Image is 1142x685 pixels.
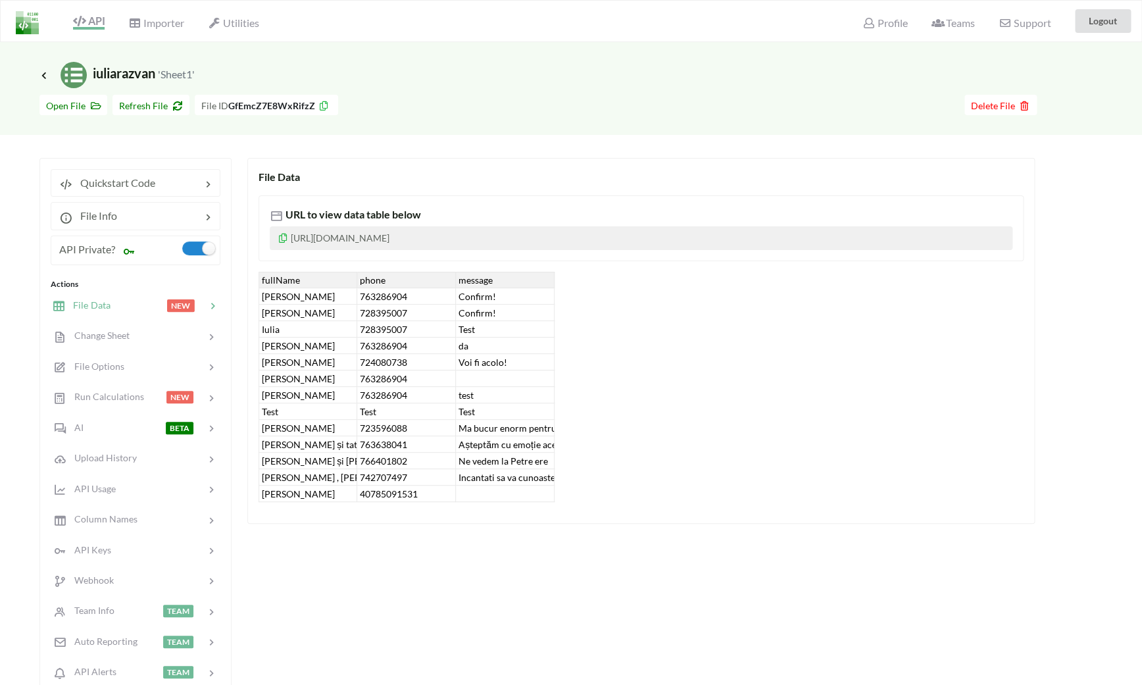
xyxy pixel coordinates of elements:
span: NEW [167,299,195,312]
div: 766401802 [357,453,456,469]
span: File ID [201,100,228,111]
span: File Options [66,361,124,372]
div: 763286904 [357,338,456,354]
span: Webhook [66,574,114,586]
span: File Data [65,299,111,311]
div: [PERSON_NAME] [259,370,357,387]
div: [PERSON_NAME] [259,420,357,436]
div: Ne vedem la Petre ere [456,453,555,469]
div: [PERSON_NAME] și tati [259,436,357,453]
span: API Alerts [66,666,116,677]
span: Change Sheet [66,330,130,341]
span: API [73,14,105,27]
span: Teams [931,16,975,29]
div: Test [357,403,456,420]
div: 763286904 [357,370,456,387]
div: [PERSON_NAME] [259,486,357,502]
div: 723596088 [357,420,456,436]
div: 40785091531 [357,486,456,502]
span: Quickstart Code [72,176,155,189]
div: test [456,387,555,403]
div: Ma bucur enorm pentru voi, [PERSON_NAME] si Razvan! Sunteti superbi impreuna si abia astept sa ci... [456,420,555,436]
img: /static/media/sheets.7a1b7961.svg [61,62,87,88]
div: [PERSON_NAME] [259,288,357,305]
div: Test [456,403,555,420]
button: Refresh File [112,95,189,115]
div: [PERSON_NAME] [259,387,357,403]
div: fullName [259,272,357,288]
span: Column Names [66,513,137,524]
div: [PERSON_NAME] și [PERSON_NAME] [259,453,357,469]
div: [PERSON_NAME] , [PERSON_NAME] si [PERSON_NAME] [259,469,357,486]
div: Test [259,403,357,420]
div: [PERSON_NAME] [259,305,357,321]
div: Iulia [259,321,357,338]
small: 'Sheet1' [158,68,195,80]
span: TEAM [163,605,193,617]
div: 763638041 [357,436,456,453]
span: File Info [72,209,117,222]
span: Profile [862,16,907,29]
div: phone [357,272,456,288]
div: 763286904 [357,387,456,403]
span: API Private? [59,243,115,255]
div: [PERSON_NAME] [259,338,357,354]
span: API Keys [66,544,111,555]
span: Utilities [208,16,259,29]
span: BETA [166,422,193,434]
div: da [456,338,555,354]
span: Support [999,18,1051,28]
div: File Data [259,169,1024,185]
span: Importer [128,16,184,29]
div: Test [456,321,555,338]
span: Upload History [66,452,137,463]
span: Auto Reporting [66,636,137,647]
div: 728395007 [357,305,456,321]
button: Delete File [964,95,1037,115]
p: [URL][DOMAIN_NAME] [270,226,1012,250]
span: TEAM [163,636,193,648]
span: Team Info [66,605,114,616]
span: Run Calculations [66,391,144,402]
div: Voi fi acolo! [456,354,555,370]
span: AI [66,422,84,433]
b: GfEmcZ7E8WxRifzZ [228,100,315,111]
button: Logout [1075,9,1131,33]
span: API Usage [66,483,116,494]
span: NEW [166,391,193,403]
div: Confirm! [456,305,555,321]
span: Open File [46,100,101,111]
span: Delete File [971,100,1030,111]
button: Open File [39,95,107,115]
div: 763286904 [357,288,456,305]
div: message [456,272,555,288]
span: Refresh File [119,100,183,111]
div: 728395007 [357,321,456,338]
span: TEAM [163,666,193,678]
div: Așteptăm cu emoție acest eveniment din viața voastră și a noastră! [456,436,555,453]
img: LogoIcon.png [16,11,39,34]
div: [PERSON_NAME] [259,354,357,370]
div: Actions [51,278,220,290]
span: URL to view data table below [283,208,421,220]
div: Incantati sa va cunoastem mai bine, desi pe mire l-am vazut crescand, acum descoperim un [DEMOGRA... [456,469,555,486]
div: 742707497 [357,469,456,486]
span: iuliarazvan [39,65,195,81]
div: Confirm! [456,288,555,305]
div: 724080738 [357,354,456,370]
